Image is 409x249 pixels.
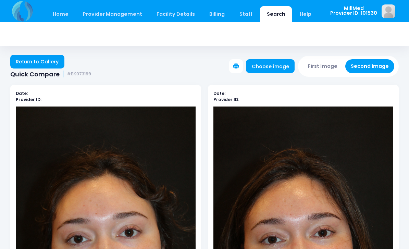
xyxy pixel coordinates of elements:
[67,72,91,77] small: #BK073199
[46,6,75,22] a: Home
[76,6,149,22] a: Provider Management
[16,90,28,96] b: Date:
[302,59,343,73] button: First Image
[203,6,232,22] a: Billing
[150,6,202,22] a: Facility Details
[260,6,292,22] a: Search
[330,6,377,16] span: MillMed Provider ID: 101530
[10,71,60,78] span: Quick Compare
[213,90,225,96] b: Date:
[10,55,64,69] a: Return to Gallery
[233,6,259,22] a: Staff
[345,59,395,73] button: Second Image
[293,6,318,22] a: Help
[213,97,239,102] b: Provider ID:
[382,4,395,18] img: image
[16,97,41,102] b: Provider ID:
[246,59,295,73] a: Choose image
